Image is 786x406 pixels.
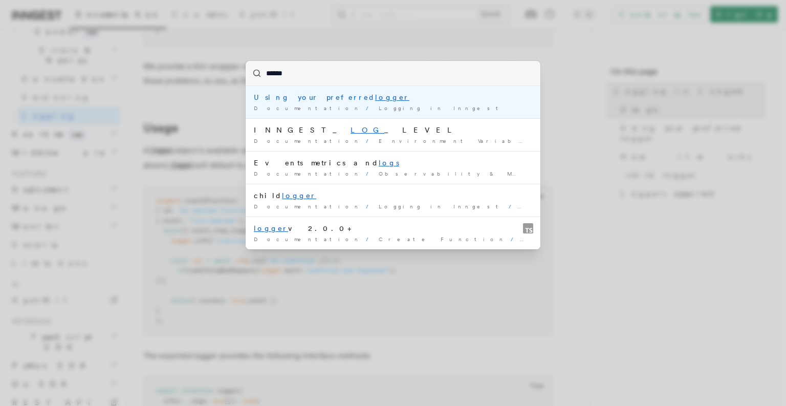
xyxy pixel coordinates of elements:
span: Documentation [254,236,362,242]
mark: logs [379,159,399,167]
span: / [366,203,375,209]
div: v2.0.0+ [254,223,532,233]
span: Observability & Metrics [379,170,564,177]
span: Environment Variables [379,138,543,144]
span: Documentation [254,105,362,111]
span: Create Function [379,236,507,242]
span: / [366,170,375,177]
span: / [366,138,375,144]
span: Logging in Inngest [379,105,505,111]
mark: logger [254,224,288,232]
mark: LOG [351,126,384,134]
mark: logger [282,191,316,200]
div: Using your preferred [254,92,532,102]
div: Events metrics and [254,158,532,168]
div: INNGEST_ _LEVEL [254,125,532,135]
span: / [366,236,375,242]
span: / [511,236,519,242]
div: child [254,190,532,201]
span: Documentation [254,203,362,209]
span: Documentation [254,170,362,177]
span: Documentation [254,138,362,144]
mark: logger [375,93,409,101]
span: Logging in Inngest [379,203,505,209]
span: / [509,203,517,209]
span: / [366,105,375,111]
